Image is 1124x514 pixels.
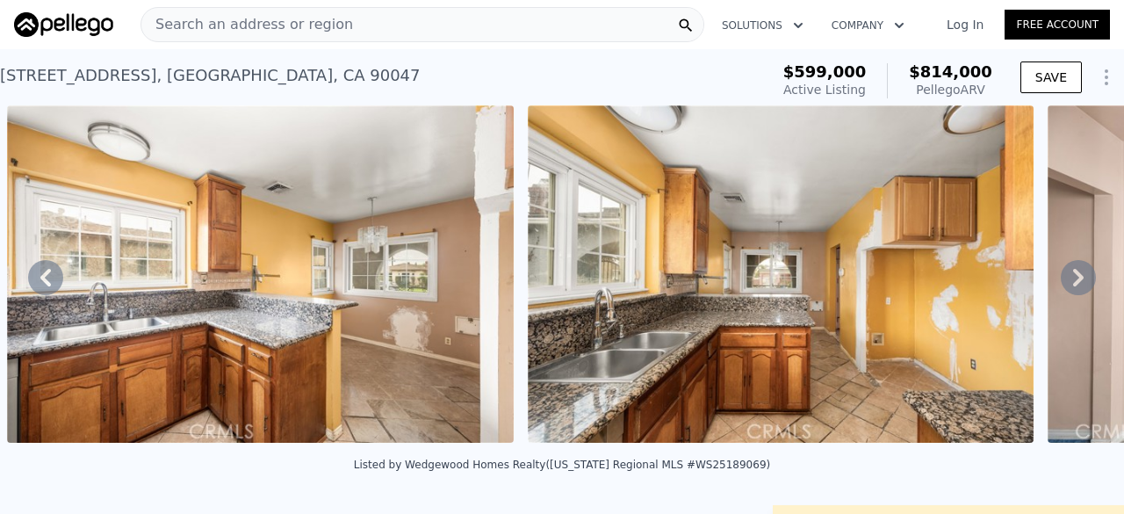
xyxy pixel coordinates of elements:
[1020,62,1082,93] button: SAVE
[141,14,353,35] span: Search an address or region
[926,16,1005,33] a: Log In
[909,62,992,81] span: $814,000
[818,10,919,41] button: Company
[1005,10,1110,40] a: Free Account
[354,459,770,471] div: Listed by Wedgewood Homes Realty ([US_STATE] Regional MLS #WS25189069)
[783,83,866,97] span: Active Listing
[708,10,818,41] button: Solutions
[14,12,113,37] img: Pellego
[909,81,992,98] div: Pellego ARV
[7,105,514,443] img: Sale: 167532681 Parcel: 48245506
[528,105,1034,443] img: Sale: 167532681 Parcel: 48245506
[783,62,867,81] span: $599,000
[1089,60,1124,95] button: Show Options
